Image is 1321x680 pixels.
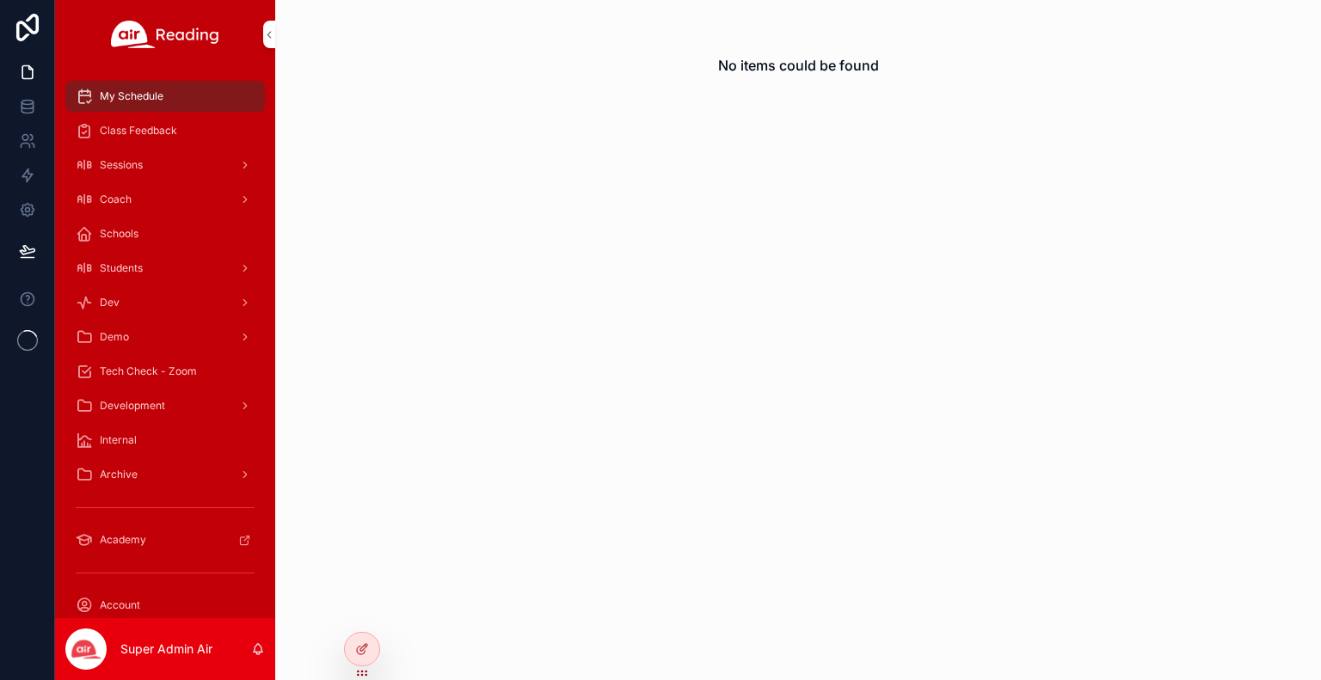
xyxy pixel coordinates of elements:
a: Archive [65,459,265,490]
a: Class Feedback [65,115,265,146]
span: Academy [100,533,146,547]
span: Development [100,399,165,413]
img: App logo [111,21,219,48]
a: Demo [65,322,265,352]
span: Tech Check - Zoom [100,365,197,378]
a: My Schedule [65,81,265,112]
a: Schools [65,218,265,249]
span: Schools [100,227,138,241]
a: Development [65,390,265,421]
a: Academy [65,524,265,555]
span: Class Feedback [100,124,177,138]
a: Sessions [65,150,265,181]
span: Internal [100,433,137,447]
a: Tech Check - Zoom [65,356,265,387]
p: Super Admin Air [120,640,212,658]
a: Account [65,590,265,621]
a: Dev [65,287,265,318]
a: Coach [65,184,265,215]
a: Students [65,253,265,284]
div: scrollable content [55,69,275,618]
span: Archive [100,468,138,481]
span: Demo [100,330,129,344]
span: Students [100,261,143,275]
a: Internal [65,425,265,456]
span: My Schedule [100,89,163,103]
span: Dev [100,296,120,309]
span: Account [100,598,140,612]
h2: No items could be found [718,55,879,76]
span: Sessions [100,158,143,172]
span: Coach [100,193,132,206]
